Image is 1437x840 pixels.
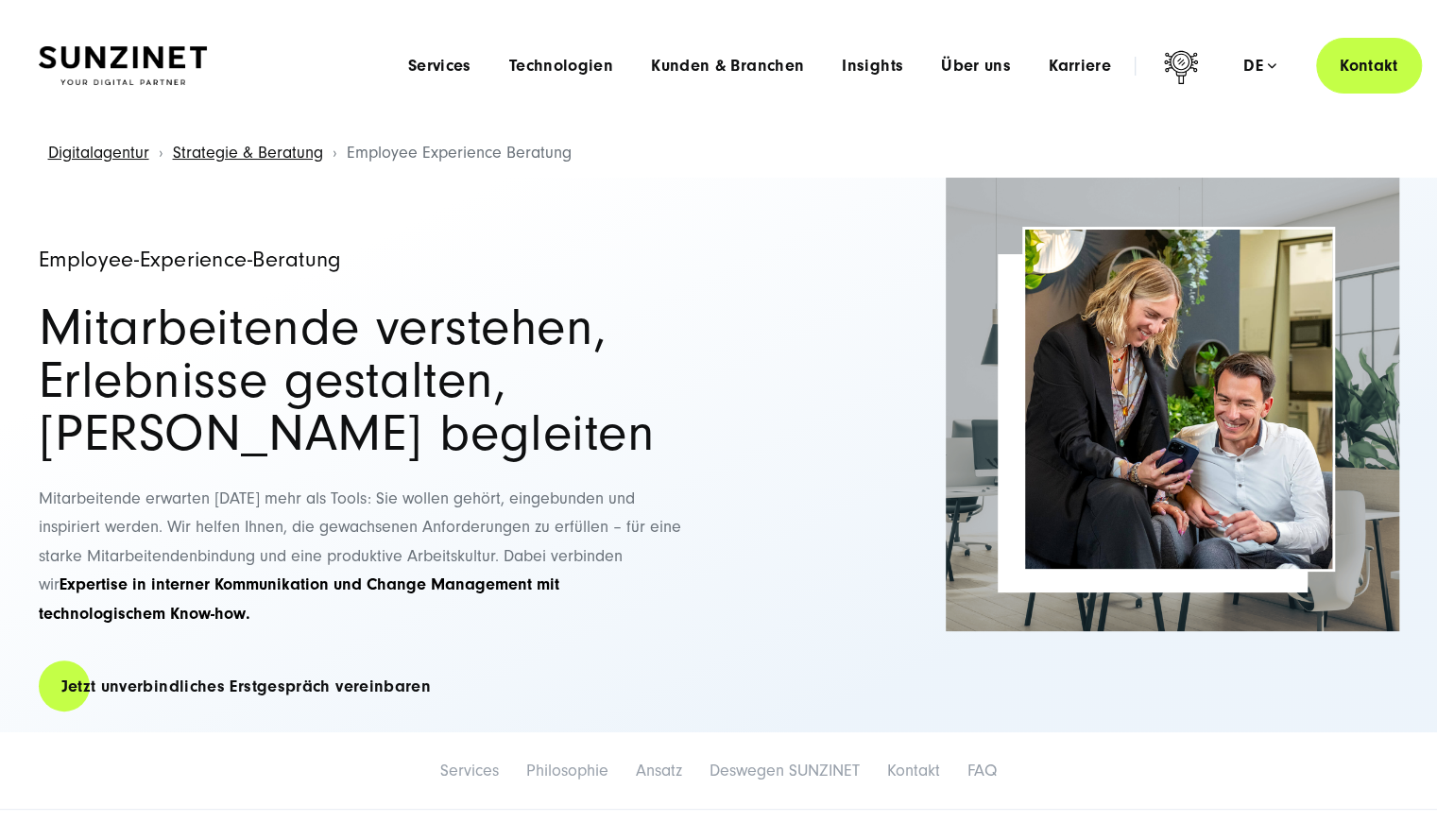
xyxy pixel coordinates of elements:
[39,46,207,86] img: SUNZINET Full Service Digital Agentur
[173,143,323,163] a: Strategie & Beratung
[1025,230,1332,569] img: Employee Experience Beratung Header
[526,761,608,780] a: Philosophie
[39,301,700,460] h2: Mitarbeitende verstehen, Erlebnisse gestalten, [PERSON_NAME] begleiten
[887,761,940,780] a: Kontakt
[39,485,700,629] p: Mitarbeitende erwarten [DATE] mehr als Tools: Sie wollen gehört, eingebunden und inspiriert werde...
[967,761,997,780] a: FAQ
[1316,38,1422,94] a: Kontakt
[408,57,471,76] a: Services
[941,57,1011,76] a: Über uns
[347,143,572,163] span: Employee Experience Beratung
[440,761,499,780] a: Services
[651,57,804,76] a: Kunden & Branchen
[39,660,454,713] a: Jetzt unverbindliches Erstgespräch vereinbaren
[1243,57,1276,76] div: de
[48,143,149,163] a: Digitalagentur
[946,178,1399,631] img: Ein helles, modernes Büro mit weißem Mobiliar | Strategieberatung Marketing und Vertrieb von SUNZ...
[842,57,903,76] a: Insights
[39,249,700,271] h1: Employee-Experience-Beratung
[509,57,613,76] a: Technologien
[39,574,559,624] strong: Expertise in interner Kommunikation und Change Management mit technologischem Know-how.
[636,761,682,780] a: Ansatz
[710,761,860,780] a: Deswegen SUNZINET
[1049,57,1111,76] a: Karriere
